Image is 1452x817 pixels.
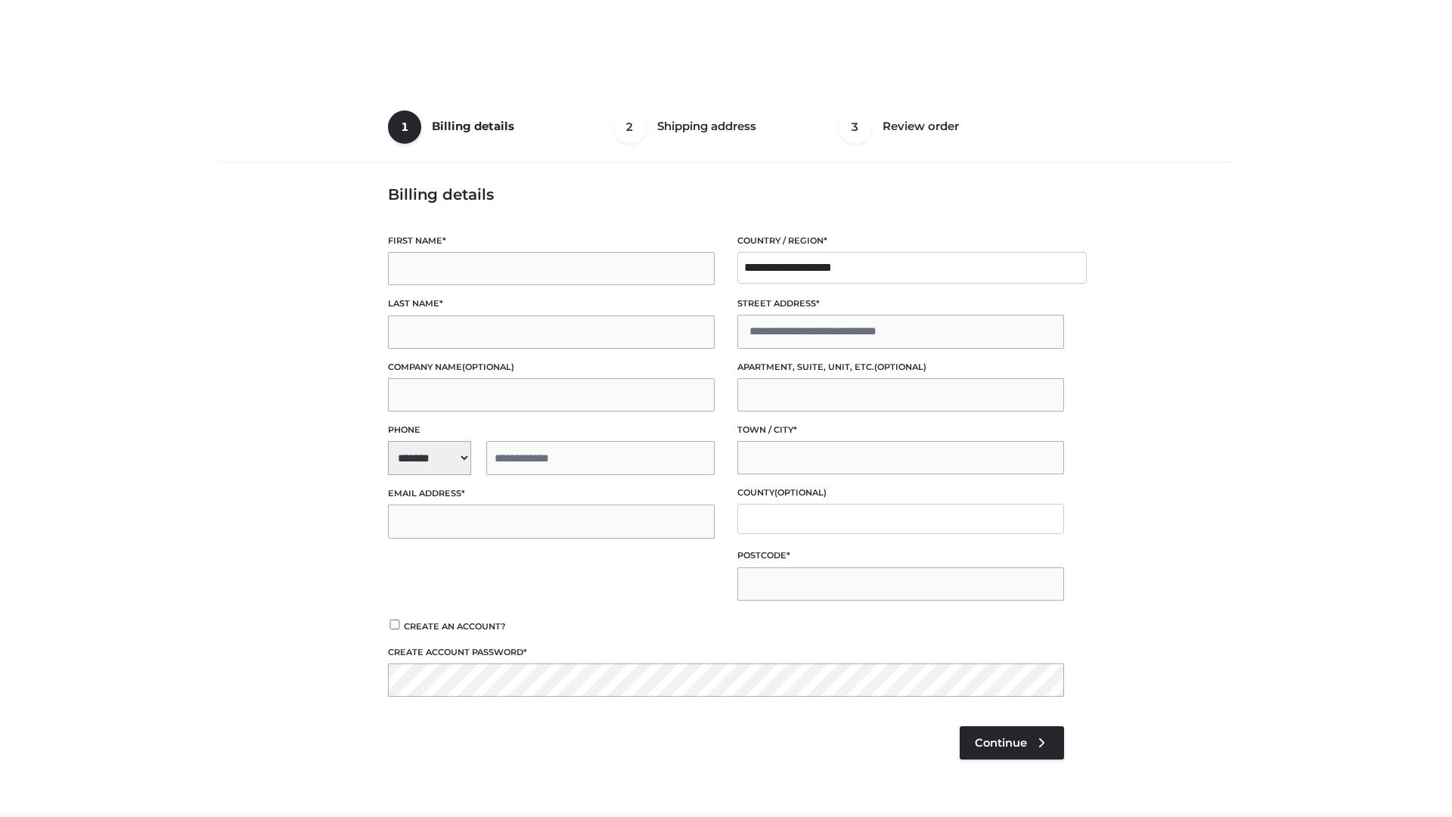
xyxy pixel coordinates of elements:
span: (optional) [462,362,514,372]
span: Shipping address [657,119,756,133]
h3: Billing details [388,185,1064,203]
label: Create account password [388,645,1064,660]
input: Create an account? [388,620,402,629]
label: Company name [388,360,715,374]
label: Postcode [737,548,1064,563]
span: 1 [388,110,421,144]
label: Town / City [737,423,1064,437]
label: First name [388,234,715,248]
span: 2 [613,110,647,144]
label: Street address [737,297,1064,311]
span: Create an account? [404,621,506,632]
label: Email address [388,486,715,501]
label: County [737,486,1064,500]
span: (optional) [774,487,827,498]
span: Review order [883,119,959,133]
label: Last name [388,297,715,311]
label: Country / Region [737,234,1064,248]
span: Continue [975,736,1027,750]
label: Phone [388,423,715,437]
span: (optional) [874,362,926,372]
span: 3 [839,110,872,144]
label: Apartment, suite, unit, etc. [737,360,1064,374]
span: Billing details [432,119,514,133]
a: Continue [960,726,1064,760]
